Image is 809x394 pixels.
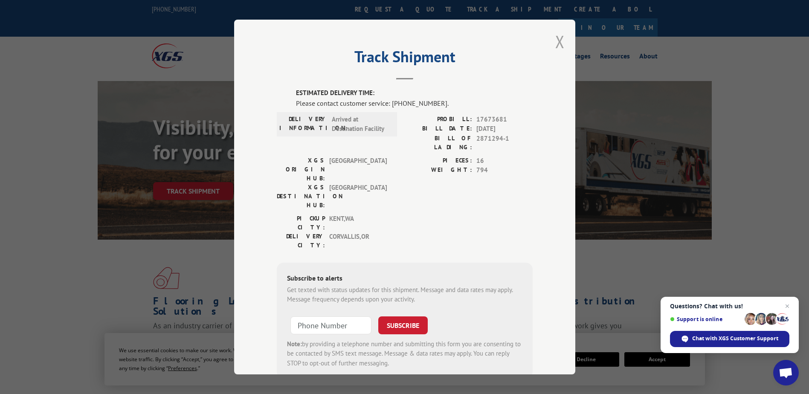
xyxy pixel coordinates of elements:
[290,316,371,334] input: Phone Number
[555,30,565,53] button: Close modal
[692,335,778,342] span: Chat with XGS Customer Support
[405,165,472,175] label: WEIGHT:
[476,115,533,125] span: 17673681
[277,214,325,232] label: PICKUP CITY:
[405,124,472,134] label: BILL DATE:
[329,183,387,210] span: [GEOGRAPHIC_DATA]
[277,232,325,250] label: DELIVERY CITY:
[476,124,533,134] span: [DATE]
[405,115,472,125] label: PROBILL:
[476,134,533,152] span: 2871294-1
[405,156,472,166] label: PIECES:
[476,165,533,175] span: 794
[277,183,325,210] label: XGS DESTINATION HUB:
[670,316,742,322] span: Support is online
[773,360,799,385] div: Open chat
[670,303,789,310] span: Questions? Chat with us!
[405,134,472,152] label: BILL OF LADING:
[329,214,387,232] span: KENT , WA
[296,98,533,108] div: Please contact customer service: [PHONE_NUMBER].
[287,273,522,285] div: Subscribe to alerts
[670,331,789,347] div: Chat with XGS Customer Support
[287,285,522,304] div: Get texted with status updates for this shipment. Message and data rates may apply. Message frequ...
[277,51,533,67] h2: Track Shipment
[329,232,387,250] span: CORVALLIS , OR
[287,339,522,368] div: by providing a telephone number and submitting this form you are consenting to be contacted by SM...
[476,156,533,166] span: 16
[296,88,533,98] label: ESTIMATED DELIVERY TIME:
[782,301,792,311] span: Close chat
[332,115,389,134] span: Arrived at Destination Facility
[277,156,325,183] label: XGS ORIGIN HUB:
[279,115,328,134] label: DELIVERY INFORMATION:
[378,316,428,334] button: SUBSCRIBE
[287,340,302,348] strong: Note:
[329,156,387,183] span: [GEOGRAPHIC_DATA]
